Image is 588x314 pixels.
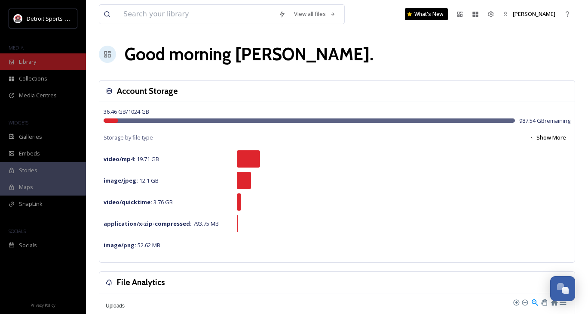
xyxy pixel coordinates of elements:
span: Library [19,58,36,66]
span: Privacy Policy [31,302,55,308]
span: 36.46 GB / 1024 GB [104,108,149,115]
span: 52.62 MB [104,241,160,249]
span: Maps [19,183,33,191]
button: Open Chat [550,276,575,301]
span: Socials [19,241,37,249]
strong: image/jpeg : [104,177,138,184]
strong: video/mp4 : [104,155,135,163]
span: Collections [19,75,47,83]
span: Galleries [19,133,42,141]
div: Zoom Out [521,299,527,305]
div: Reset Zoom [550,298,557,305]
a: What's New [405,8,448,20]
div: Zoom In [513,299,519,305]
div: Panning [541,299,546,305]
span: 987.54 GB remaining [519,117,570,125]
img: crop.webp [14,14,22,23]
div: Selection Zoom [531,298,538,305]
span: Storage by file type [104,134,153,142]
div: Menu [559,298,566,305]
span: Embeds [19,149,40,158]
span: 3.76 GB [104,198,173,206]
span: Uploads [99,303,125,309]
span: [PERSON_NAME] [513,10,555,18]
span: Media Centres [19,91,57,99]
span: SnapLink [19,200,43,208]
strong: image/png : [104,241,136,249]
h3: Account Storage [117,85,178,97]
strong: video/quicktime : [104,198,152,206]
a: [PERSON_NAME] [499,6,560,22]
span: MEDIA [9,44,24,51]
span: 19.71 GB [104,155,159,163]
h1: Good morning [PERSON_NAME] . [125,41,374,67]
span: 12.1 GB [104,177,159,184]
span: Stories [19,166,37,174]
button: Show More [525,129,570,146]
a: View all files [290,6,340,22]
span: Detroit Sports Commission [27,14,96,22]
span: SOCIALS [9,228,26,234]
span: WIDGETS [9,119,28,126]
h3: File Analytics [117,276,165,289]
a: Privacy Policy [31,299,55,310]
span: 793.75 MB [104,220,219,227]
strong: application/x-zip-compressed : [104,220,192,227]
input: Search your library [119,5,274,24]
